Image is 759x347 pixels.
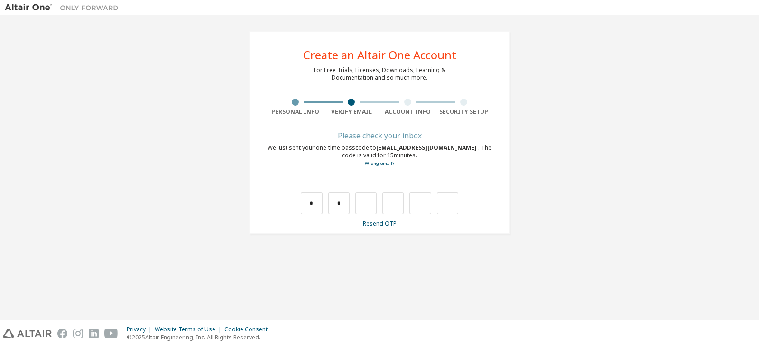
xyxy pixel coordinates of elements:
[267,133,492,138] div: Please check your inbox
[5,3,123,12] img: Altair One
[303,49,456,61] div: Create an Altair One Account
[73,329,83,338] img: instagram.svg
[363,219,397,228] a: Resend OTP
[127,333,273,341] p: © 2025 Altair Engineering, Inc. All Rights Reserved.
[267,108,324,116] div: Personal Info
[376,144,478,152] span: [EMAIL_ADDRESS][DOMAIN_NAME]
[324,108,380,116] div: Verify Email
[57,329,67,338] img: facebook.svg
[267,144,492,167] div: We just sent your one-time passcode to . The code is valid for 15 minutes.
[365,160,394,166] a: Go back to the registration form
[155,326,224,333] div: Website Terms of Use
[127,326,155,333] div: Privacy
[104,329,118,338] img: youtube.svg
[314,66,445,82] div: For Free Trials, Licenses, Downloads, Learning & Documentation and so much more.
[3,329,52,338] img: altair_logo.svg
[89,329,99,338] img: linkedin.svg
[436,108,492,116] div: Security Setup
[224,326,273,333] div: Cookie Consent
[379,108,436,116] div: Account Info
